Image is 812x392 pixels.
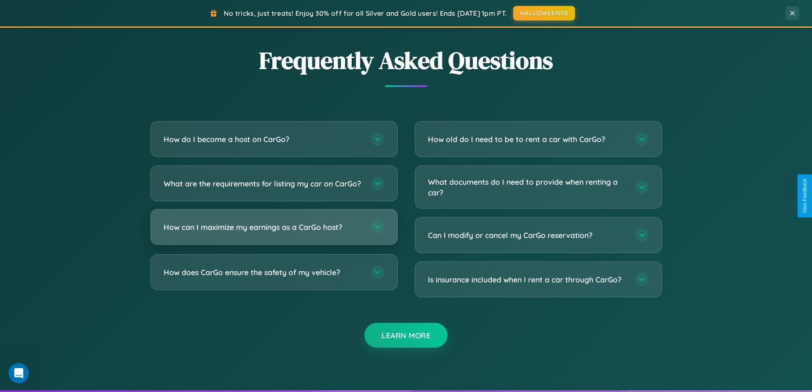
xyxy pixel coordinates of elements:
[150,44,662,77] h2: Frequently Asked Questions
[428,230,627,241] h3: Can I modify or cancel my CarGo reservation?
[9,363,29,383] iframe: Intercom live chat
[802,179,808,213] div: Give Feedback
[164,134,362,145] h3: How do I become a host on CarGo?
[428,177,627,197] h3: What documents do I need to provide when renting a car?
[513,6,575,20] button: HALLOWEEN30
[164,222,362,232] h3: How can I maximize my earnings as a CarGo host?
[164,267,362,278] h3: How does CarGo ensure the safety of my vehicle?
[364,323,448,348] button: Learn More
[428,134,627,145] h3: How old do I need to be to rent a car with CarGo?
[428,274,627,285] h3: Is insurance included when I rent a car through CarGo?
[224,9,507,17] span: No tricks, just treats! Enjoy 30% off for all Silver and Gold users! Ends [DATE] 1pm PT.
[164,178,362,189] h3: What are the requirements for listing my car on CarGo?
